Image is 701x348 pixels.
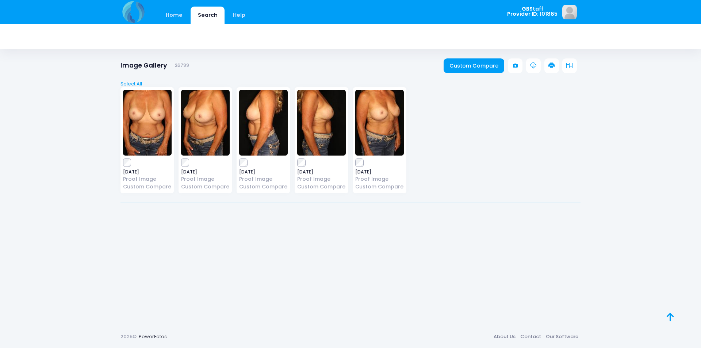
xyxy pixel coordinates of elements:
img: image [181,90,230,156]
span: GBStaff Provider ID: 101885 [507,6,558,17]
span: [DATE] [297,170,346,174]
a: Contact [518,330,543,343]
img: image [239,90,288,156]
a: Search [191,7,225,24]
span: 2025© [120,333,137,340]
a: Custom Compare [297,183,346,191]
a: PowerFotos [139,333,167,340]
a: Proof Image [239,175,288,183]
span: [DATE] [239,170,288,174]
small: 26799 [175,63,189,68]
a: Custom Compare [444,58,505,73]
span: [DATE] [123,170,172,174]
a: Custom Compare [181,183,230,191]
img: image [355,90,404,156]
a: Proof Image [297,175,346,183]
a: Select All [118,80,583,88]
a: Our Software [543,330,581,343]
span: [DATE] [355,170,404,174]
span: [DATE] [181,170,230,174]
a: Custom Compare [355,183,404,191]
h1: Image Gallery [120,62,189,69]
img: image [562,5,577,19]
a: Custom Compare [239,183,288,191]
a: Proof Image [355,175,404,183]
img: image [123,90,172,156]
a: Help [226,7,253,24]
a: Proof Image [181,175,230,183]
a: Home [158,7,189,24]
a: Proof Image [123,175,172,183]
a: Custom Compare [123,183,172,191]
a: About Us [491,330,518,343]
img: image [297,90,346,156]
